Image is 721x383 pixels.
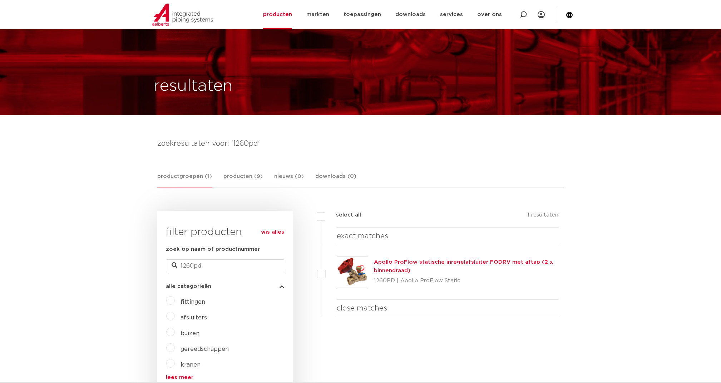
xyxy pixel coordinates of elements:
[374,259,553,273] a: Apollo ProFlow statische inregelafsluiter FODRV met aftap (2 x binnendraad)
[166,225,284,239] h3: filter producten
[527,211,558,222] p: 1 resultaten
[166,284,211,289] span: alle categorieën
[157,138,564,149] h4: zoekresultaten voor: '1260pd'
[337,230,559,242] h4: exact matches
[181,315,207,320] a: afsluiters
[223,172,263,188] a: producten (9)
[181,330,199,336] a: buizen
[374,275,559,287] p: 1260PD | Apollo ProFlow Static
[181,299,205,305] a: fittingen
[166,375,284,380] a: lees meer
[315,172,356,188] a: downloads (0)
[181,362,201,368] a: kranen
[325,211,361,219] label: select all
[157,172,212,188] a: productgroepen (1)
[274,172,304,188] a: nieuws (0)
[166,245,260,254] label: zoek op naam of productnummer
[153,75,233,98] h1: resultaten
[181,346,229,352] a: gereedschappen
[166,284,284,289] button: alle categorieën
[261,228,284,237] a: wis alles
[337,303,559,314] h4: close matches
[337,257,368,288] img: Thumbnail for Apollo ProFlow statische inregelafsluiter FODRV met aftap (2 x binnendraad)
[166,259,284,272] input: zoeken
